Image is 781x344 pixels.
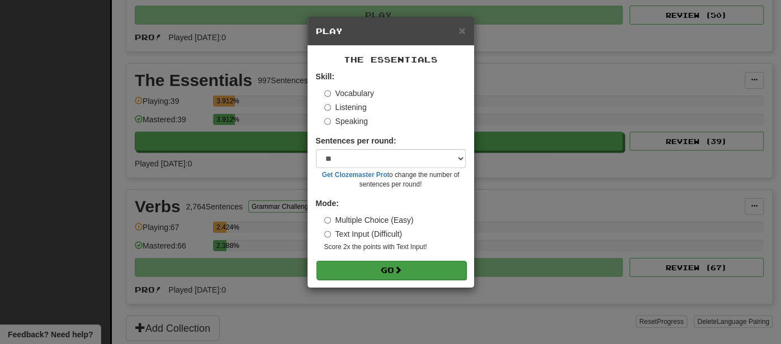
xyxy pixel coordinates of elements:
small: to change the number of sentences per round! [316,170,466,189]
input: Vocabulary [324,90,332,97]
label: Sentences per round: [316,135,396,146]
input: Speaking [324,118,332,125]
span: × [458,24,465,37]
span: The Essentials [344,55,438,64]
a: Get Clozemaster Pro [322,171,387,179]
label: Text Input (Difficult) [324,228,403,240]
h5: Play [316,26,466,37]
input: Listening [324,104,332,111]
strong: Skill: [316,72,334,81]
button: Close [458,25,465,36]
label: Listening [324,102,367,113]
label: Vocabulary [324,88,374,99]
strong: Mode: [316,199,339,208]
button: Go [316,261,466,280]
label: Multiple Choice (Easy) [324,214,414,226]
label: Speaking [324,116,368,127]
small: Score 2x the points with Text Input ! [324,242,466,252]
input: Text Input (Difficult) [324,231,332,238]
input: Multiple Choice (Easy) [324,217,332,224]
